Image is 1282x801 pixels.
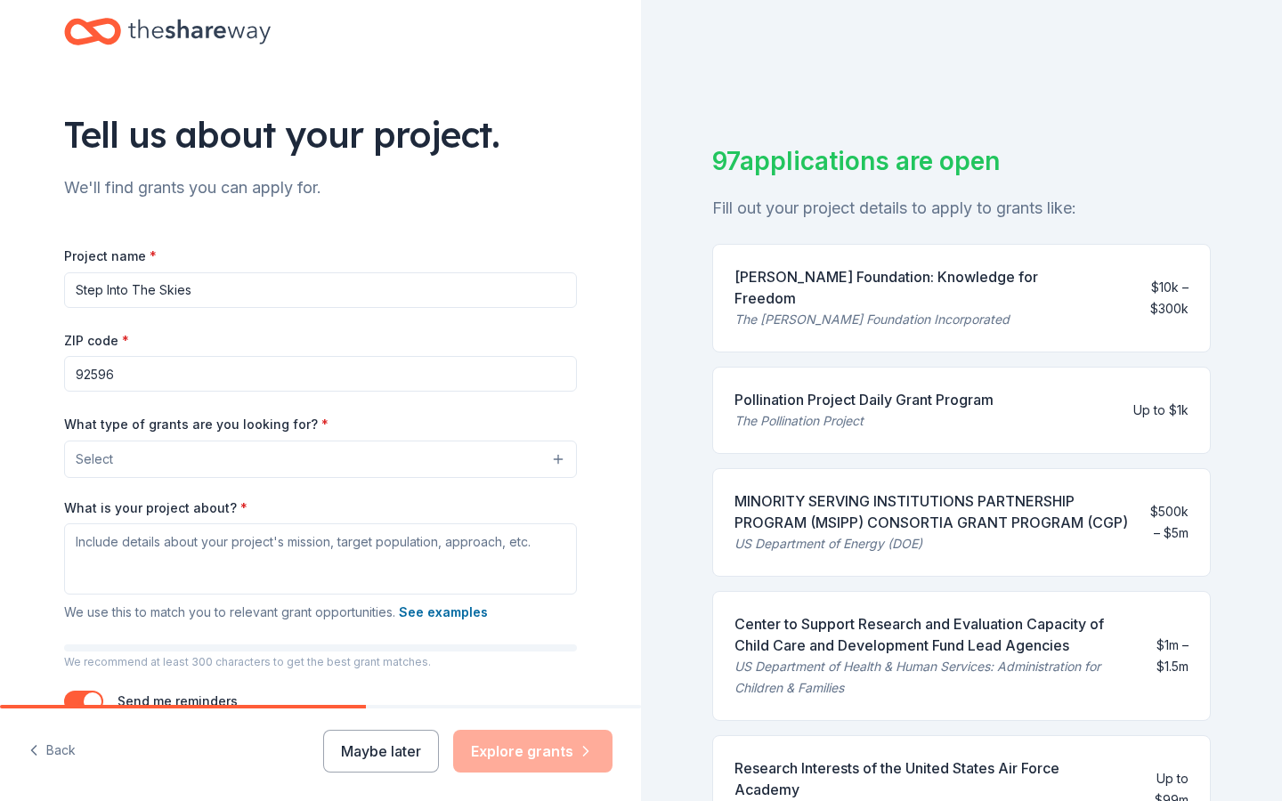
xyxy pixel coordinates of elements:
[64,499,247,517] label: What is your project about?
[399,602,488,623] button: See examples
[64,416,329,433] label: What type of grants are you looking for?
[734,490,1133,533] div: MINORITY SERVING INSTITUTIONS PARTNERSHIP PROGRAM (MSIPP) CONSORTIA GRANT PROGRAM (CGP)
[118,693,238,708] label: Send me reminders
[64,174,577,202] div: We'll find grants you can apply for.
[64,356,577,392] input: 12345 (U.S. only)
[64,332,129,350] label: ZIP code
[712,142,1211,180] div: 97 applications are open
[28,732,76,770] button: Back
[64,272,577,308] input: After school program
[734,266,1097,309] div: [PERSON_NAME] Foundation: Knowledge for Freedom
[64,247,157,265] label: Project name
[1150,635,1189,677] div: $1m – $1.5m
[734,389,994,410] div: Pollination Project Daily Grant Program
[64,441,577,478] button: Select
[712,194,1211,222] div: Fill out your project details to apply to grants like:
[1148,501,1189,544] div: $500k – $5m
[1133,400,1189,421] div: Up to $1k
[64,655,577,669] p: We recommend at least 300 characters to get the best grant matches.
[76,449,113,470] span: Select
[734,309,1097,330] div: The [PERSON_NAME] Foundation Incorporated
[734,613,1136,656] div: Center to Support Research and Evaluation Capacity of Child Care and Development Fund Lead Agencies
[734,656,1136,699] div: US Department of Health & Human Services: Administration for Children & Families
[734,533,1133,554] div: US Department of Energy (DOE)
[1111,277,1189,320] div: $10k – $300k
[64,604,488,619] span: We use this to match you to relevant grant opportunities.
[323,730,439,773] button: Maybe later
[64,109,577,159] div: Tell us about your project.
[734,410,994,432] div: The Pollination Project
[734,757,1108,800] div: Research Interests of the United States Air Force Academy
